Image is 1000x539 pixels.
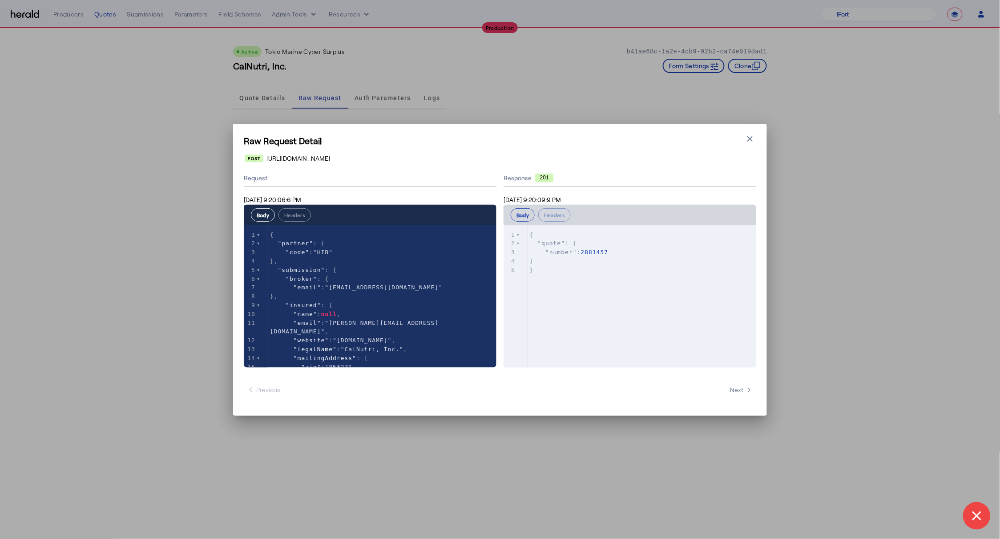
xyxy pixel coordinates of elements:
[325,284,443,291] span: "[EMAIL_ADDRESS][DOMAIN_NAME]"
[270,337,396,344] span: : ,
[244,354,257,363] div: 14
[294,320,321,326] span: "email"
[538,208,571,222] button: Headers
[270,231,274,238] span: {
[244,196,301,203] span: [DATE] 9:20:06:6 PM
[325,364,353,370] span: "85327"
[504,196,561,203] span: [DATE] 9:20:09:9 PM
[581,249,609,255] span: 2881457
[244,231,257,239] div: 1
[270,302,333,308] span: : {
[294,284,321,291] span: "email"
[504,231,516,239] div: 1
[341,346,403,353] span: "CalNutri, Inc."
[244,292,257,301] div: 8
[247,385,280,394] span: Previous
[294,311,317,317] span: "name"
[530,258,534,264] span: }
[530,267,534,273] span: }
[278,240,313,247] span: "partner"
[244,382,284,398] button: Previous
[270,284,443,291] span: :
[244,239,257,248] div: 2
[270,293,278,300] span: },
[244,363,257,372] div: 15
[270,249,333,255] span: :
[270,258,278,264] span: },
[545,249,577,255] span: "number"
[530,249,609,255] span: :
[270,267,337,273] span: : {
[244,345,257,354] div: 13
[294,337,329,344] span: "website"
[286,249,309,255] span: "code"
[286,276,317,282] span: "broker"
[278,267,325,273] span: "submission"
[530,240,577,247] span: : {
[270,355,368,361] span: : {
[530,231,534,238] span: {
[321,311,337,317] span: null
[244,134,756,147] h1: Raw Request Detail
[267,154,331,163] span: [URL][DOMAIN_NAME]
[270,276,329,282] span: : {
[244,266,257,275] div: 5
[278,208,311,222] button: Headers
[270,240,325,247] span: : {
[244,301,257,310] div: 9
[504,257,516,266] div: 4
[504,174,756,182] div: Response
[270,311,341,317] span: : ,
[244,170,496,187] div: Request
[251,208,275,222] button: Body
[504,239,516,248] div: 2
[511,208,535,222] button: Body
[504,248,516,257] div: 3
[286,302,321,308] span: "insured"
[270,320,439,335] span: "[PERSON_NAME][EMAIL_ADDRESS][DOMAIN_NAME]"
[538,240,565,247] span: "quote"
[270,320,439,335] span: : ,
[333,337,391,344] span: "[DOMAIN_NAME]"
[244,310,257,319] div: 10
[270,364,356,370] span: : ,
[244,248,257,257] div: 3
[244,275,257,284] div: 6
[504,266,516,275] div: 5
[270,346,407,353] span: : ,
[727,382,756,398] button: Next
[244,283,257,292] div: 7
[244,336,257,345] div: 12
[244,257,257,266] div: 4
[294,346,337,353] span: "legalName"
[730,385,753,394] span: Next
[294,355,356,361] span: "mailingAddress"
[540,174,549,181] text: 201
[313,249,333,255] span: "HIB"
[244,319,257,328] div: 11
[302,364,321,370] span: "zip"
